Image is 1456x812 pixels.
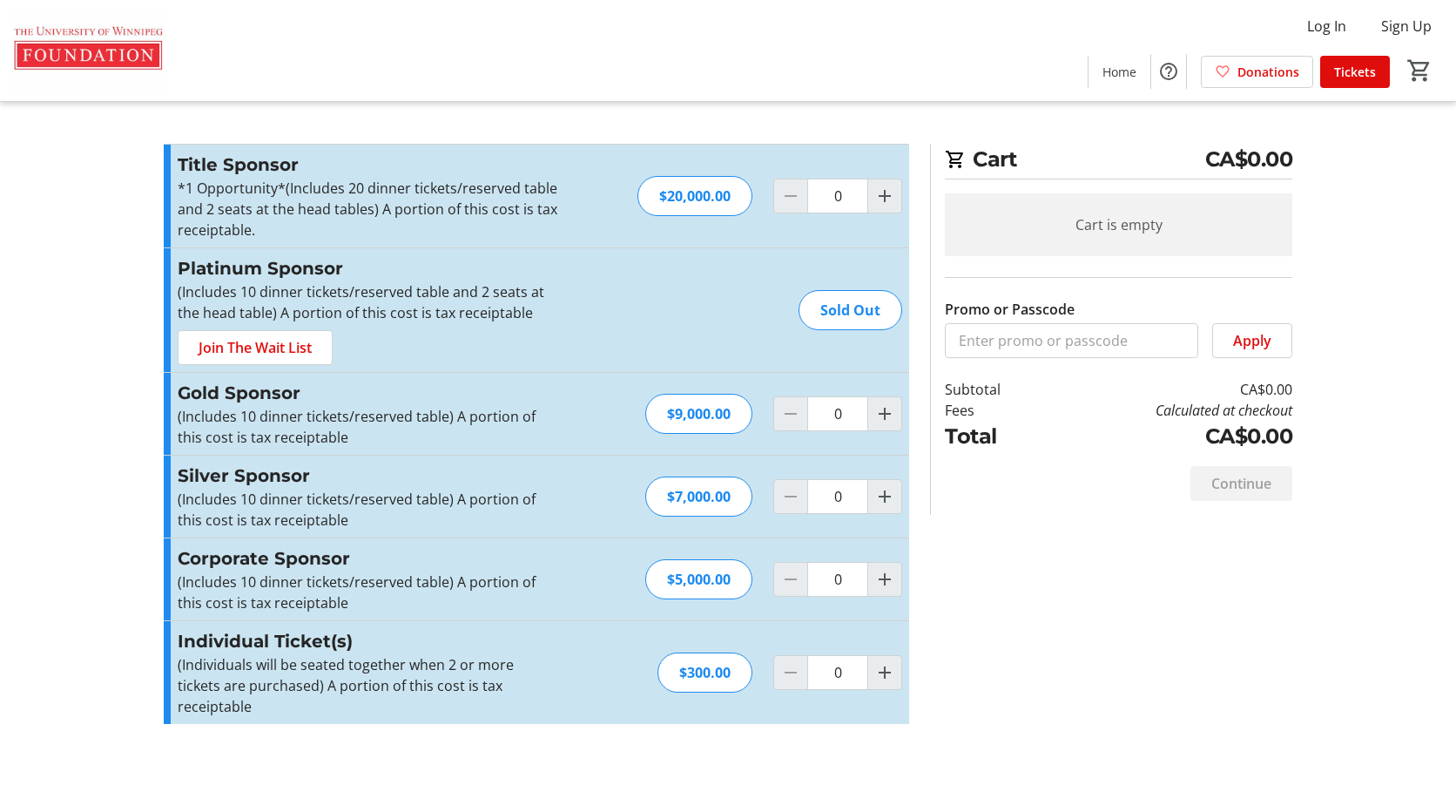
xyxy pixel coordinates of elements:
[199,337,312,358] span: Join The Wait List
[1334,63,1376,81] span: Tickets
[1046,421,1292,452] td: CA$0.00
[1293,12,1360,40] button: Log In
[657,653,752,693] div: $300.00
[807,479,868,514] input: Silver Sponsor Quantity
[945,144,1292,179] h2: Cart
[807,179,868,213] input: Title Sponsor Quantity
[945,400,1046,421] td: Fees
[178,545,558,572] h3: Corporate Sponsor
[868,480,901,513] button: Increment by one
[1201,56,1313,88] a: Donations
[1307,16,1346,37] span: Log In
[807,655,868,690] input: Individual Ticket(s) Quantity
[1212,323,1292,358] button: Apply
[1404,55,1435,86] button: Cart
[868,179,901,213] button: Increment by one
[945,299,1075,320] label: Promo or Passcode
[178,489,558,531] div: (Includes 10 dinner tickets/reserved table) A portion of this cost is tax receiptable
[178,330,333,365] button: Join The Wait List
[1381,16,1432,37] span: Sign Up
[868,563,901,596] button: Increment by one
[178,463,558,489] h3: Silver Sponsor
[1237,63,1299,81] span: Donations
[945,323,1198,358] input: Enter promo or passcode
[178,406,558,448] div: (Includes 10 dinner tickets/reserved table) A portion of this cost is tax receiptable
[1151,54,1186,89] button: Help
[868,397,901,430] button: Increment by one
[1046,400,1292,421] td: Calculated at checkout
[178,572,558,613] div: (Includes 10 dinner tickets/reserved table) A portion of this cost is tax receiptable
[868,656,901,689] button: Increment by one
[178,628,558,654] h3: Individual Ticket(s)
[945,421,1046,452] td: Total
[807,562,868,597] input: Corporate Sponsor Quantity
[1367,12,1446,40] button: Sign Up
[645,394,752,434] div: $9,000.00
[945,379,1046,400] td: Subtotal
[178,152,558,178] h3: Title Sponsor
[178,654,558,717] div: (Individuals will be seated together when 2 or more tickets are purchased) A portion of this cost...
[637,176,752,216] div: $20,000.00
[1320,56,1390,88] a: Tickets
[799,290,902,330] div: Sold Out
[178,178,558,240] div: *1 Opportunity*(Includes 20 dinner tickets/reserved table and 2 seats at the head tables) A porti...
[10,7,165,94] img: The U of W Foundation's Logo
[1089,56,1150,88] a: Home
[645,477,752,517] div: $7,000.00
[945,193,1292,256] div: Cart is empty
[1233,330,1271,351] span: Apply
[645,559,752,599] div: $5,000.00
[807,396,868,431] input: Gold Sponsor Quantity
[1102,63,1136,81] span: Home
[178,380,558,406] h3: Gold Sponsor
[178,255,558,281] h3: Platinum Sponsor
[1205,144,1293,175] span: CA$0.00
[178,281,558,323] div: (Includes 10 dinner tickets/reserved table and 2 seats at the head table) A portion of this cost ...
[1046,379,1292,400] td: CA$0.00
